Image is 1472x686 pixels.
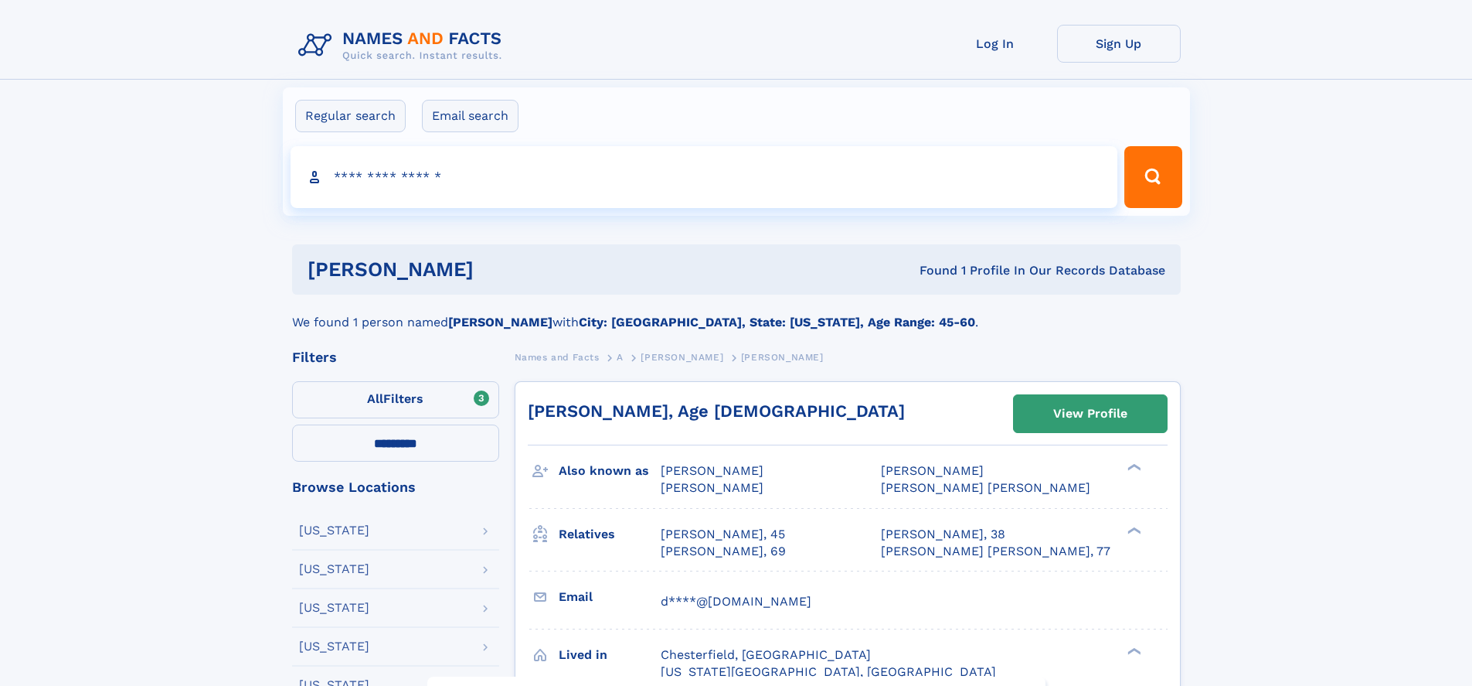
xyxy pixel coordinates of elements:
[661,647,871,662] span: Chesterfield, [GEOGRAPHIC_DATA]
[661,664,996,679] span: [US_STATE][GEOGRAPHIC_DATA], [GEOGRAPHIC_DATA]
[1057,25,1181,63] a: Sign Up
[308,260,697,279] h1: [PERSON_NAME]
[741,352,824,363] span: [PERSON_NAME]
[1124,462,1142,473] div: ❯
[299,524,369,537] div: [US_STATE]
[1124,146,1181,208] button: Search Button
[292,350,499,364] div: Filters
[881,526,1005,543] a: [PERSON_NAME], 38
[579,315,975,329] b: City: [GEOGRAPHIC_DATA], State: [US_STATE], Age Range: 45-60
[292,295,1181,332] div: We found 1 person named with .
[661,526,785,543] a: [PERSON_NAME], 45
[292,480,499,494] div: Browse Locations
[617,347,624,367] a: A
[696,262,1165,279] div: Found 1 Profile In Our Records Database
[661,543,786,560] a: [PERSON_NAME], 69
[515,347,600,367] a: Names and Facts
[292,381,499,418] label: Filters
[617,352,624,363] span: A
[295,100,406,132] label: Regular search
[559,642,661,668] h3: Lived in
[1124,525,1142,535] div: ❯
[881,543,1110,560] a: [PERSON_NAME] [PERSON_NAME], 77
[641,352,723,363] span: [PERSON_NAME]
[933,25,1057,63] a: Log In
[448,315,552,329] b: [PERSON_NAME]
[1053,396,1127,432] div: View Profile
[422,100,518,132] label: Email search
[291,146,1118,208] input: search input
[641,347,723,367] a: [PERSON_NAME]
[299,563,369,575] div: [US_STATE]
[559,584,661,610] h3: Email
[299,602,369,614] div: [US_STATE]
[299,640,369,653] div: [US_STATE]
[881,463,984,478] span: [PERSON_NAME]
[661,480,763,495] span: [PERSON_NAME]
[881,480,1090,495] span: [PERSON_NAME] [PERSON_NAME]
[661,463,763,478] span: [PERSON_NAME]
[1014,395,1167,432] a: View Profile
[528,401,905,421] a: [PERSON_NAME], Age [DEMOGRAPHIC_DATA]
[367,391,383,406] span: All
[1124,646,1142,656] div: ❯
[559,458,661,484] h3: Also known as
[292,25,515,67] img: Logo Names and Facts
[559,521,661,548] h3: Relatives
